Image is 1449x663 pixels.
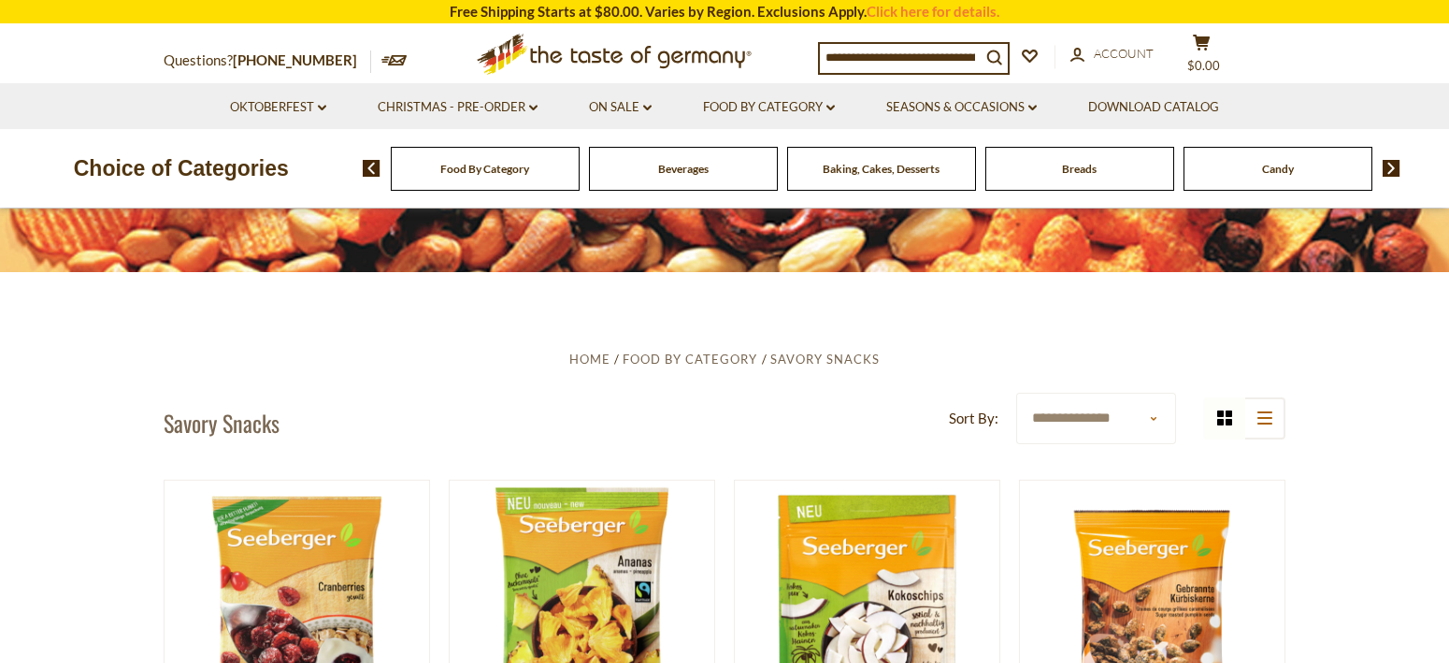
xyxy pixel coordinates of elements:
[886,97,1037,118] a: Seasons & Occasions
[569,352,610,367] a: Home
[1094,46,1154,61] span: Account
[770,352,880,367] a: Savory Snacks
[164,409,280,437] h1: Savory Snacks
[1187,58,1220,73] span: $0.00
[1070,44,1154,65] a: Account
[823,162,940,176] a: Baking, Cakes, Desserts
[378,97,538,118] a: Christmas - PRE-ORDER
[589,97,652,118] a: On Sale
[1383,160,1400,177] img: next arrow
[164,49,371,73] p: Questions?
[230,97,326,118] a: Oktoberfest
[703,97,835,118] a: Food By Category
[440,162,529,176] a: Food By Category
[949,407,998,430] label: Sort By:
[363,160,380,177] img: previous arrow
[623,352,757,367] a: Food By Category
[658,162,709,176] a: Beverages
[1173,34,1229,80] button: $0.00
[1088,97,1219,118] a: Download Catalog
[867,3,999,20] a: Click here for details.
[233,51,357,68] a: [PHONE_NUMBER]
[1062,162,1097,176] a: Breads
[1262,162,1294,176] a: Candy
